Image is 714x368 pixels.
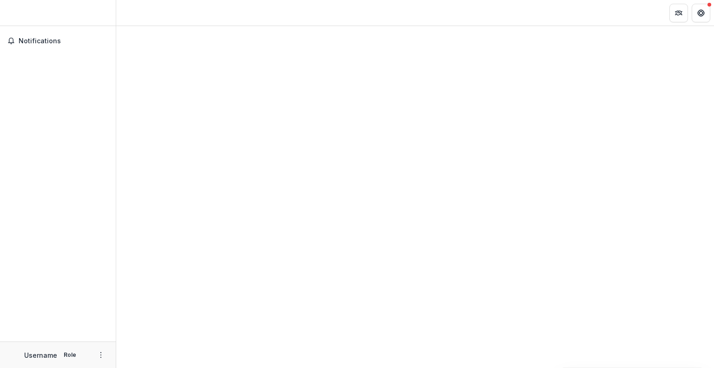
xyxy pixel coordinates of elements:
span: Notifications [19,37,108,45]
button: Partners [669,4,688,22]
button: Notifications [4,33,112,48]
p: Role [61,351,79,359]
p: Username [24,350,57,360]
button: Get Help [692,4,710,22]
button: More [95,349,106,361]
